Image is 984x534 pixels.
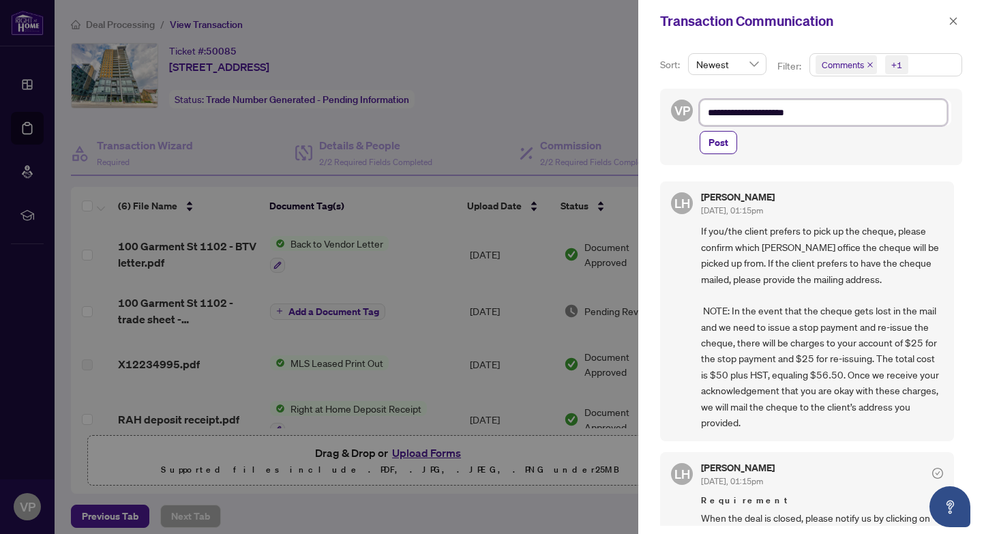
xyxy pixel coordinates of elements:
span: If you/the client prefers to pick up the cheque, please confirm which [PERSON_NAME] office the ch... [701,223,943,430]
p: Sort: [660,57,683,72]
span: Comments [822,58,864,72]
div: +1 [891,58,902,72]
span: Requirement [701,494,943,507]
h5: [PERSON_NAME] [701,192,775,202]
span: [DATE], 01:15pm [701,205,763,216]
span: check-circle [932,468,943,479]
h5: [PERSON_NAME] [701,463,775,473]
span: LH [674,194,690,213]
span: VP [674,101,690,120]
span: Post [709,132,728,153]
span: Newest [696,54,758,74]
span: LH [674,464,690,484]
span: [DATE], 01:15pm [701,476,763,486]
button: Open asap [929,486,970,527]
span: Comments [816,55,877,74]
p: Filter: [777,59,803,74]
div: Transaction Communication [660,11,944,31]
span: close [949,16,958,26]
span: close [867,61,874,68]
button: Post [700,131,737,154]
